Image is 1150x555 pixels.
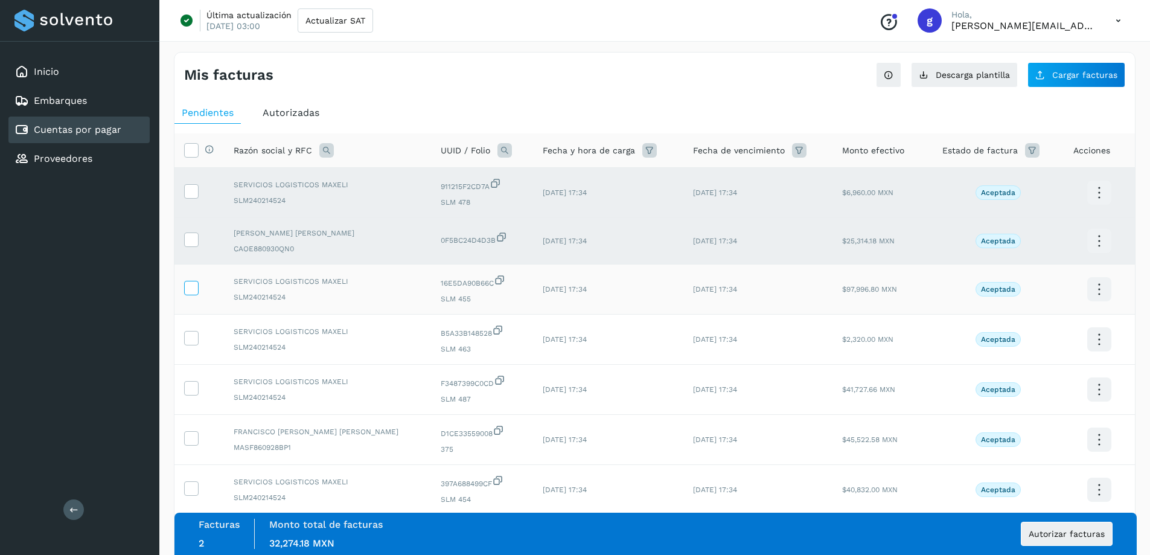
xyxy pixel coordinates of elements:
[951,10,1096,20] p: Hola,
[8,146,150,172] div: Proveedores
[693,144,785,157] span: Fecha de vencimiento
[1052,71,1117,79] span: Cargar facturas
[8,88,150,114] div: Embarques
[1029,530,1105,538] span: Autorizar facturas
[842,237,895,245] span: $25,314.18 MXN
[34,124,121,135] a: Cuentas por pagar
[441,344,523,354] span: SLM 463
[8,117,150,143] div: Cuentas por pagar
[269,519,383,530] label: Monto total de facturas
[951,20,1096,31] p: guillermo.alvarado@nurib.com.mx
[234,342,421,353] span: SLM240214524
[543,335,587,344] span: [DATE] 17:34
[182,107,234,118] span: Pendientes
[441,494,523,505] span: SLM 454
[234,276,421,287] span: SERVICIOS LOGISTICOS MAXELI
[693,237,737,245] span: [DATE] 17:34
[234,195,421,206] span: SLM240214524
[234,144,312,157] span: Razón social y RFC
[234,228,421,239] span: [PERSON_NAME] [PERSON_NAME]
[34,153,92,164] a: Proveedores
[8,59,150,85] div: Inicio
[693,435,737,444] span: [DATE] 17:34
[34,66,59,77] a: Inicio
[936,71,1010,79] span: Descarga plantilla
[206,10,292,21] p: Última actualización
[441,178,523,192] span: 911215F2CD7A
[842,385,895,394] span: $41,727.66 MXN
[298,8,373,33] button: Actualizar SAT
[441,425,523,439] span: D1CE33559008
[206,21,260,31] p: [DATE] 03:00
[911,62,1018,88] button: Descarga plantilla
[1021,522,1113,546] button: Autorizar facturas
[263,107,319,118] span: Autorizadas
[199,537,204,549] span: 2
[234,442,421,453] span: MASF860928BP1
[441,324,523,339] span: B5A33B148528
[441,274,523,289] span: 16E5DA90B66C
[981,335,1015,344] p: Aceptada
[234,492,421,503] span: SLM240214524
[199,519,240,530] label: Facturas
[543,435,587,444] span: [DATE] 17:34
[234,326,421,337] span: SERVICIOS LOGISTICOS MAXELI
[184,66,273,84] h4: Mis facturas
[842,486,898,494] span: $40,832.00 MXN
[543,188,587,197] span: [DATE] 17:34
[543,486,587,494] span: [DATE] 17:34
[441,475,523,489] span: 397A688499CF
[234,426,421,437] span: FRANCISCO [PERSON_NAME] [PERSON_NAME]
[842,188,893,197] span: $6,960.00 MXN
[543,144,635,157] span: Fecha y hora de carga
[234,292,421,303] span: SLM240214524
[441,144,490,157] span: UUID / Folio
[269,537,334,549] span: 32,274.18 MXN
[34,95,87,106] a: Embarques
[441,294,523,304] span: SLM 455
[842,144,904,157] span: Monto efectivo
[981,486,1015,494] p: Aceptada
[981,285,1015,294] p: Aceptada
[693,188,737,197] span: [DATE] 17:34
[1027,62,1125,88] button: Cargar facturas
[543,385,587,394] span: [DATE] 17:34
[693,385,737,394] span: [DATE] 17:34
[981,237,1015,245] p: Aceptada
[543,237,587,245] span: [DATE] 17:34
[441,231,523,246] span: 0F5BC24D4D3B
[693,486,737,494] span: [DATE] 17:34
[842,435,898,444] span: $45,522.58 MXN
[234,376,421,387] span: SERVICIOS LOGISTICOS MAXELI
[234,392,421,403] span: SLM240214524
[981,435,1015,444] p: Aceptada
[1073,144,1110,157] span: Acciones
[842,335,893,344] span: $2,320.00 MXN
[234,243,421,254] span: CAOE880930QN0
[234,179,421,190] span: SERVICIOS LOGISTICOS MAXELI
[981,188,1015,197] p: Aceptada
[441,197,523,208] span: SLM 478
[441,394,523,405] span: SLM 487
[305,16,365,25] span: Actualizar SAT
[981,385,1015,394] p: Aceptada
[441,444,523,455] span: 375
[543,285,587,294] span: [DATE] 17:34
[942,144,1018,157] span: Estado de factura
[441,374,523,389] span: F3487399C0CD
[693,335,737,344] span: [DATE] 17:34
[842,285,897,294] span: $97,996.80 MXN
[234,476,421,487] span: SERVICIOS LOGISTICOS MAXELI
[693,285,737,294] span: [DATE] 17:34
